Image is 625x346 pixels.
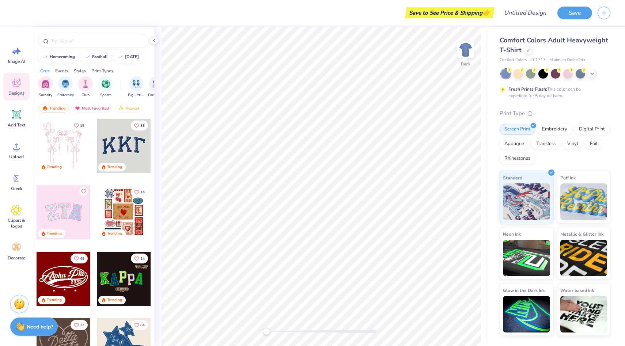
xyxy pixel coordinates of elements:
button: filter button [57,76,74,98]
span: Parent's Weekend [148,92,165,98]
img: trend_line.gif [85,55,91,59]
span: Water based Ink [560,286,594,294]
div: Styles [74,68,86,74]
div: Trending [39,104,69,113]
div: Most Favorited [71,104,113,113]
img: Club Image [82,80,90,88]
div: Back [461,61,470,67]
div: filter for Parent's Weekend [148,76,165,98]
span: Big Little Reveal [128,92,145,98]
div: Trending [47,231,62,236]
img: Fraternity Image [61,80,69,88]
div: filter for Big Little Reveal [128,76,145,98]
span: Greek [11,186,22,191]
div: football [92,55,108,59]
div: Trending [47,164,62,170]
div: filter for Club [78,76,93,98]
input: Try "Alpha" [50,37,144,45]
img: Back [458,42,473,57]
button: Like [79,187,88,196]
button: filter button [38,76,53,98]
span: Comfort Colors [500,57,527,63]
span: Image AI [8,58,25,64]
span: Clipart & logos [4,217,29,229]
img: Metallic & Glitter Ink [560,240,607,276]
span: Minimum Order: 24 + [549,57,586,63]
button: filter button [98,76,113,98]
div: Save to See Price & Shipping [407,7,493,18]
span: Standard [503,174,522,182]
img: Neon Ink [503,240,550,276]
button: Like [131,320,148,330]
div: Orgs [40,68,50,74]
span: Puff Ink [560,174,576,182]
button: filter button [78,76,93,98]
div: Vinyl [562,138,583,149]
span: Add Text [8,122,25,128]
button: [DATE] [114,52,142,62]
div: Digital Print [574,124,610,135]
div: Transfers [531,138,560,149]
img: most_fav.gif [75,106,80,111]
span: 17 [80,323,84,327]
div: Trending [107,164,122,170]
button: Like [71,254,88,263]
div: filter for Sports [98,76,113,98]
span: # C1717 [530,57,546,63]
button: Like [71,320,88,330]
span: Sorority [39,92,52,98]
div: filter for Fraternity [57,76,74,98]
span: 15 [80,124,84,128]
div: homecoming [50,55,75,59]
div: Newest [115,104,143,113]
div: Rhinestones [500,153,535,164]
span: Club [82,92,90,98]
img: newest.gif [118,106,124,111]
button: homecoming [38,52,78,62]
button: Like [131,187,148,197]
div: Trending [47,297,62,303]
img: trend_line.gif [118,55,124,59]
button: filter button [148,76,165,98]
span: 14 [140,190,145,194]
span: Comfort Colors Adult Heavyweight T-Shirt [500,36,608,54]
strong: Need help? [27,323,53,330]
div: Foil [585,138,602,149]
div: Trending [107,297,122,303]
span: Decorate [8,255,25,261]
input: Untitled Design [498,5,552,20]
button: filter button [128,76,145,98]
div: Print Type [500,109,610,118]
span: Designs [8,90,24,96]
div: halloween [125,55,139,59]
img: trend_line.gif [42,55,48,59]
div: Screen Print [500,124,535,135]
span: 33 [140,124,145,128]
img: Glow in the Dark Ink [503,296,550,332]
button: Like [131,254,148,263]
span: 45 [80,257,84,261]
span: 84 [140,323,145,327]
img: trending.gif [42,106,48,111]
img: Standard [503,183,550,220]
div: This color can be expedited for 5 day delivery. [508,86,598,99]
span: Upload [9,154,24,160]
button: Like [71,121,88,130]
div: Events [55,68,68,74]
img: Big Little Reveal Image [132,80,140,88]
div: Embroidery [537,124,572,135]
img: Puff Ink [560,183,607,220]
div: Accessibility label [263,328,270,335]
span: Fraternity [57,92,74,98]
img: Sports Image [102,80,110,88]
strong: Fresh Prints Flash: [508,86,547,92]
img: Water based Ink [560,296,607,332]
button: football [81,52,111,62]
button: Like [131,121,148,130]
div: filter for Sorority [38,76,53,98]
div: Trending [107,231,122,236]
span: Neon Ink [503,230,521,238]
span: Sports [100,92,111,98]
img: Sorority Image [41,80,50,88]
span: 👉 [482,8,490,17]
